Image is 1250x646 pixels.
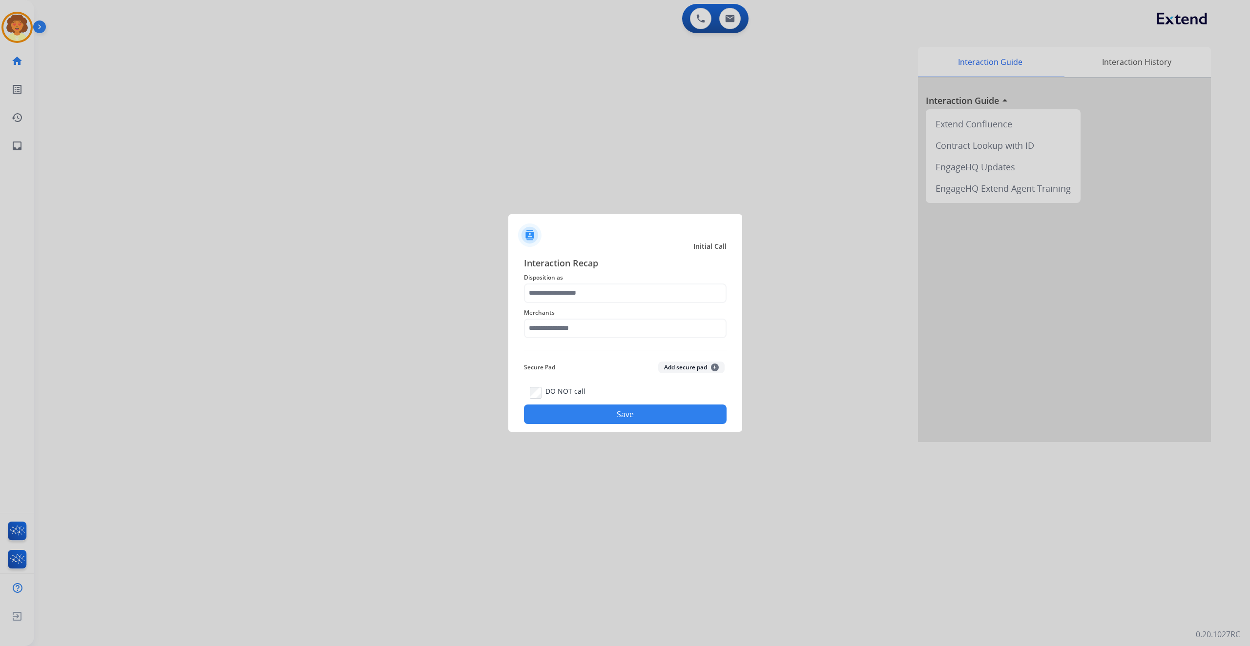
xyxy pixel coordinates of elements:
[1196,628,1240,640] p: 0.20.1027RC
[711,363,719,371] span: +
[693,242,727,251] span: Initial Call
[518,223,542,247] img: contactIcon
[545,386,585,396] label: DO NOT call
[658,362,725,373] button: Add secure pad+
[524,350,727,350] img: contact-recap-line.svg
[524,256,727,272] span: Interaction Recap
[524,404,727,424] button: Save
[524,272,727,283] span: Disposition as
[524,307,727,319] span: Merchants
[524,362,555,373] span: Secure Pad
